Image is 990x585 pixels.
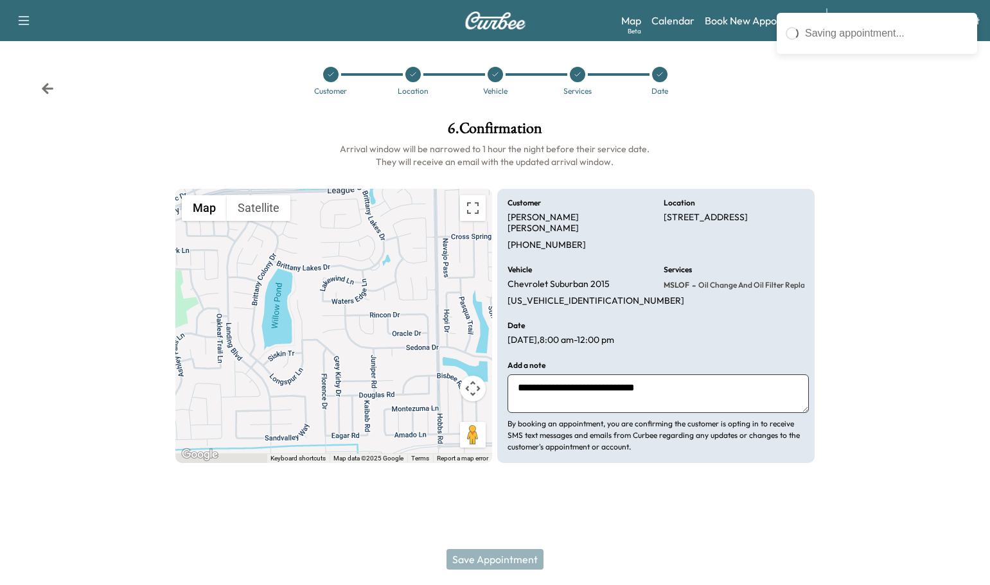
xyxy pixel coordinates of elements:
a: Book New Appointment [705,13,813,28]
a: Calendar [651,13,694,28]
p: Chevrolet Suburban 2015 [508,279,610,290]
div: Saving appointment... [805,26,968,41]
span: Oil Change and Oil Filter Replacement w/ Rotation [696,280,876,290]
button: Show street map [182,195,227,221]
p: By booking an appointment, you are confirming the customer is opting in to receive SMS text messa... [508,418,804,453]
button: Toggle fullscreen view [460,195,486,221]
a: Open this area in Google Maps (opens a new window) [179,446,221,463]
div: Services [563,87,592,95]
div: Customer [314,87,347,95]
p: [PHONE_NUMBER] [508,240,586,251]
div: Back [41,82,54,95]
h6: Vehicle [508,266,532,274]
span: MSLOF [664,280,689,290]
a: Report a map error [437,455,488,462]
h6: Services [664,266,692,274]
button: Map camera controls [460,376,486,401]
p: [DATE] , 8:00 am - 12:00 pm [508,335,614,346]
div: Beta [628,26,641,36]
button: Show satellite imagery [227,195,290,221]
h6: Date [508,322,525,329]
span: - [689,279,696,292]
h6: Add a note [508,362,545,369]
p: [STREET_ADDRESS] [664,212,748,223]
a: MapBeta [621,13,641,28]
img: Google [179,446,221,463]
div: Location [398,87,429,95]
div: Vehicle [483,87,508,95]
img: Curbee Logo [464,12,526,30]
h6: Arrival window will be narrowed to 1 hour the night before their service date. They will receive ... [175,143,815,168]
h6: Customer [508,199,541,207]
span: Map data ©2025 Google [333,455,403,462]
div: Date [651,87,668,95]
p: [PERSON_NAME] [PERSON_NAME] [508,212,648,234]
a: Terms (opens in new tab) [411,455,429,462]
h1: 6 . Confirmation [175,121,815,143]
button: Drag Pegman onto the map to open Street View [460,422,486,448]
button: Keyboard shortcuts [270,454,326,463]
h6: Location [664,199,695,207]
p: [US_VEHICLE_IDENTIFICATION_NUMBER] [508,295,684,307]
